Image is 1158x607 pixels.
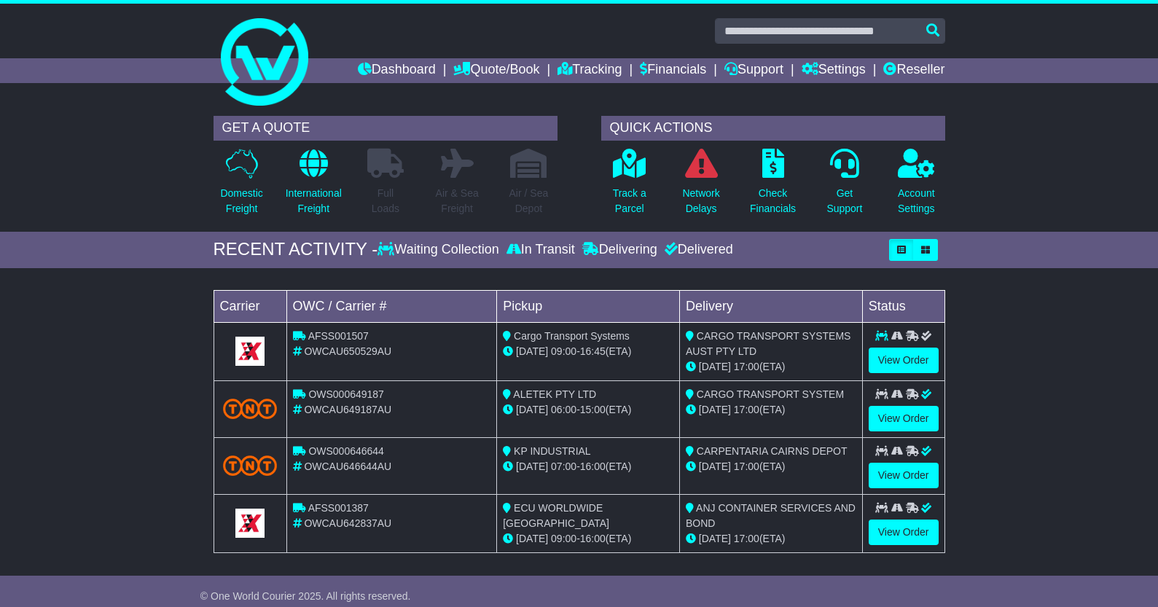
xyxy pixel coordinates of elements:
span: ANJ CONTAINER SERVICES AND BOND [686,502,856,529]
span: [DATE] [516,404,548,415]
td: Delivery [679,290,862,322]
p: Domestic Freight [220,186,262,216]
span: 17:00 [734,404,759,415]
span: © One World Courier 2025. All rights reserved. [200,590,411,602]
td: Carrier [214,290,286,322]
a: View Order [869,520,939,545]
span: 07:00 [551,461,576,472]
a: NetworkDelays [681,148,720,224]
div: RECENT ACTIVITY - [214,239,378,260]
span: KP INDUSTRIAL [514,445,591,457]
td: OWC / Carrier # [286,290,497,322]
a: View Order [869,348,939,373]
td: Status [862,290,944,322]
a: View Order [869,463,939,488]
span: OWS000649187 [308,388,384,400]
a: Reseller [883,58,944,83]
span: ALETEK PTY LTD [513,388,596,400]
span: OWS000646644 [308,445,384,457]
td: Pickup [497,290,680,322]
a: Tracking [558,58,622,83]
a: Quote/Book [453,58,539,83]
p: Check Financials [750,186,796,216]
span: OWCAU650529AU [304,345,391,357]
img: TNT_Domestic.png [223,455,278,475]
span: [DATE] [699,361,731,372]
span: 17:00 [734,461,759,472]
span: 06:00 [551,404,576,415]
a: Support [724,58,783,83]
div: - (ETA) [503,531,673,547]
div: (ETA) [686,531,856,547]
span: OWCAU649187AU [304,404,391,415]
span: CARGO TRANSPORT SYSTEM [697,388,844,400]
a: InternationalFreight [285,148,343,224]
span: [DATE] [516,533,548,544]
p: International Freight [286,186,342,216]
span: ECU WORLDWIDE [GEOGRAPHIC_DATA] [503,502,609,529]
div: (ETA) [686,402,856,418]
span: CARGO TRANSPORT SYSTEMS AUST PTY LTD [686,330,851,357]
span: AFSS001387 [308,502,369,514]
span: [DATE] [699,533,731,544]
a: Settings [802,58,866,83]
span: Cargo Transport Systems [514,330,630,342]
span: [DATE] [516,345,548,357]
img: GetCarrierServiceLogo [235,509,265,538]
span: CARPENTARIA CAIRNS DEPOT [697,445,848,457]
div: (ETA) [686,359,856,375]
a: Track aParcel [612,148,647,224]
div: (ETA) [686,459,856,474]
div: - (ETA) [503,402,673,418]
div: Waiting Collection [377,242,502,258]
a: View Order [869,406,939,431]
a: Financials [640,58,706,83]
a: CheckFinancials [749,148,797,224]
span: OWCAU646644AU [304,461,391,472]
a: DomesticFreight [219,148,263,224]
p: Account Settings [898,186,935,216]
p: Air / Sea Depot [509,186,549,216]
div: - (ETA) [503,459,673,474]
div: - (ETA) [503,344,673,359]
span: [DATE] [516,461,548,472]
div: Delivering [579,242,661,258]
div: QUICK ACTIONS [601,116,945,141]
span: 16:00 [580,461,606,472]
div: In Transit [503,242,579,258]
div: Delivered [661,242,733,258]
span: 16:45 [580,345,606,357]
img: GetCarrierServiceLogo [235,337,265,366]
p: Full Loads [367,186,404,216]
a: AccountSettings [897,148,936,224]
span: 09:00 [551,533,576,544]
p: Air & Sea Freight [436,186,479,216]
span: [DATE] [699,461,731,472]
div: FROM OUR SUPPORT [214,583,945,604]
span: 16:00 [580,533,606,544]
span: 09:00 [551,345,576,357]
span: 17:00 [734,361,759,372]
span: 15:00 [580,404,606,415]
span: OWCAU642837AU [304,517,391,529]
span: 17:00 [734,533,759,544]
img: TNT_Domestic.png [223,399,278,418]
a: GetSupport [826,148,863,224]
a: Dashboard [358,58,436,83]
p: Track a Parcel [613,186,646,216]
p: Get Support [826,186,862,216]
span: AFSS001507 [308,330,369,342]
div: GET A QUOTE [214,116,558,141]
p: Network Delays [682,186,719,216]
span: [DATE] [699,404,731,415]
